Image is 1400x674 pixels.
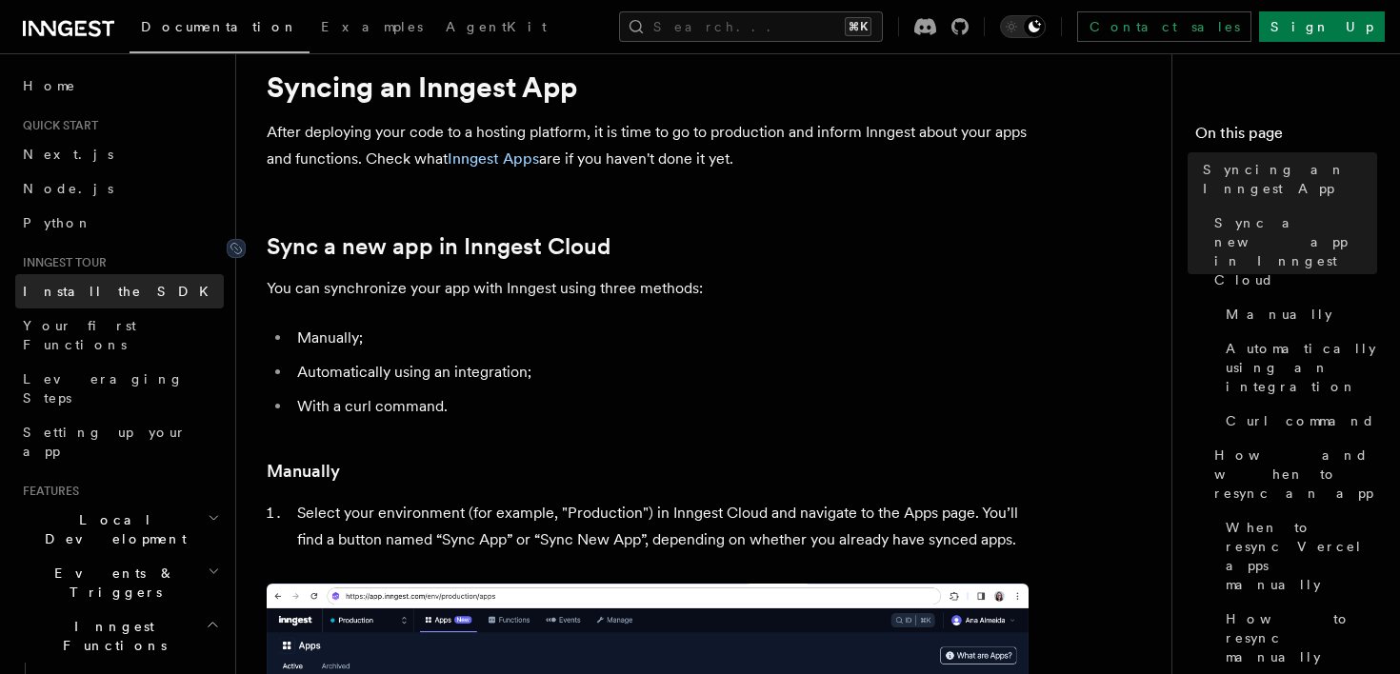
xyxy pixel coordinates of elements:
a: Home [15,69,224,103]
span: Automatically using an integration [1226,339,1377,396]
span: When to resync Vercel apps manually [1226,518,1377,594]
span: Your first Functions [23,318,136,352]
span: Manually [1226,305,1332,324]
button: Inngest Functions [15,609,224,663]
li: Manually; [291,325,1029,351]
span: Documentation [141,19,298,34]
span: Local Development [15,510,208,548]
p: You can synchronize your app with Inngest using three methods: [267,275,1029,302]
a: Your first Functions [15,308,224,362]
a: Automatically using an integration [1218,331,1377,404]
a: Sign Up [1259,11,1385,42]
button: Local Development [15,503,224,556]
span: Python [23,215,92,230]
a: Manually [1218,297,1377,331]
span: Next.js [23,147,113,162]
a: How to resync manually [1218,602,1377,674]
a: How and when to resync an app [1207,438,1377,510]
span: Features [15,484,79,499]
a: Documentation [130,6,310,53]
a: Node.js [15,171,224,206]
span: Syncing an Inngest App [1203,160,1377,198]
button: Events & Triggers [15,556,224,609]
a: Inngest Apps [448,149,539,168]
a: Leveraging Steps [15,362,224,415]
li: Select your environment (for example, "Production") in Inngest Cloud and navigate to the Apps pag... [291,500,1029,553]
li: Automatically using an integration; [291,359,1029,386]
span: Home [23,76,76,95]
a: Setting up your app [15,415,224,468]
span: Inngest Functions [15,617,206,655]
span: Examples [321,19,423,34]
span: Curl command [1226,411,1375,430]
span: Events & Triggers [15,564,208,602]
span: AgentKit [446,19,547,34]
span: How to resync manually [1226,609,1377,666]
h4: On this page [1195,122,1377,152]
a: Syncing an Inngest App [1195,152,1377,206]
a: Contact sales [1077,11,1251,42]
a: Manually [267,458,340,485]
button: Toggle dark mode [1000,15,1046,38]
kbd: ⌘K [845,17,871,36]
a: Sync a new app in Inngest Cloud [1207,206,1377,297]
a: Sync a new app in Inngest Cloud [267,233,610,260]
h1: Syncing an Inngest App [267,69,1029,104]
a: Python [15,206,224,240]
a: Install the SDK [15,274,224,308]
span: Setting up your app [23,425,187,459]
a: Curl command [1218,404,1377,438]
a: When to resync Vercel apps manually [1218,510,1377,602]
a: AgentKit [434,6,558,51]
li: With a curl command. [291,393,1029,420]
a: Examples [310,6,434,51]
span: Quick start [15,118,98,133]
span: Inngest tour [15,255,107,270]
span: How and when to resync an app [1214,446,1377,503]
p: After deploying your code to a hosting platform, it is time to go to production and inform Innges... [267,119,1029,172]
span: Leveraging Steps [23,371,184,406]
span: Node.js [23,181,113,196]
a: Next.js [15,137,224,171]
span: Install the SDK [23,284,220,299]
button: Search...⌘K [619,11,883,42]
span: Sync a new app in Inngest Cloud [1214,213,1377,289]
